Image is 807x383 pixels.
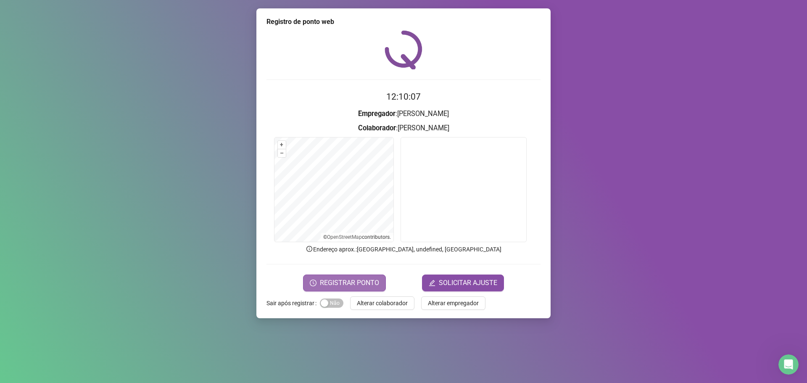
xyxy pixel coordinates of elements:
[421,296,485,310] button: Alterar empregador
[266,108,541,119] h3: : [PERSON_NAME]
[266,123,541,134] h3: : [PERSON_NAME]
[386,92,421,102] time: 12:10:07
[422,275,504,291] button: editSOLICITAR AJUSTE
[310,280,316,286] span: clock-circle
[327,234,362,240] a: OpenStreetMap
[278,141,286,149] button: +
[778,354,799,375] iframe: Intercom live chat
[306,245,313,253] span: info-circle
[266,17,541,27] div: Registro de ponto web
[303,275,386,291] button: REGISTRAR PONTO
[278,149,286,157] button: –
[429,280,435,286] span: edit
[350,296,414,310] button: Alterar colaborador
[439,278,497,288] span: SOLICITAR AJUSTE
[266,296,320,310] label: Sair após registrar
[323,234,391,240] li: © contributors.
[320,278,379,288] span: REGISTRAR PONTO
[358,110,396,118] strong: Empregador
[428,298,479,308] span: Alterar empregador
[266,245,541,254] p: Endereço aprox. : [GEOGRAPHIC_DATA], undefined, [GEOGRAPHIC_DATA]
[358,124,396,132] strong: Colaborador
[385,30,422,69] img: QRPoint
[357,298,408,308] span: Alterar colaborador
